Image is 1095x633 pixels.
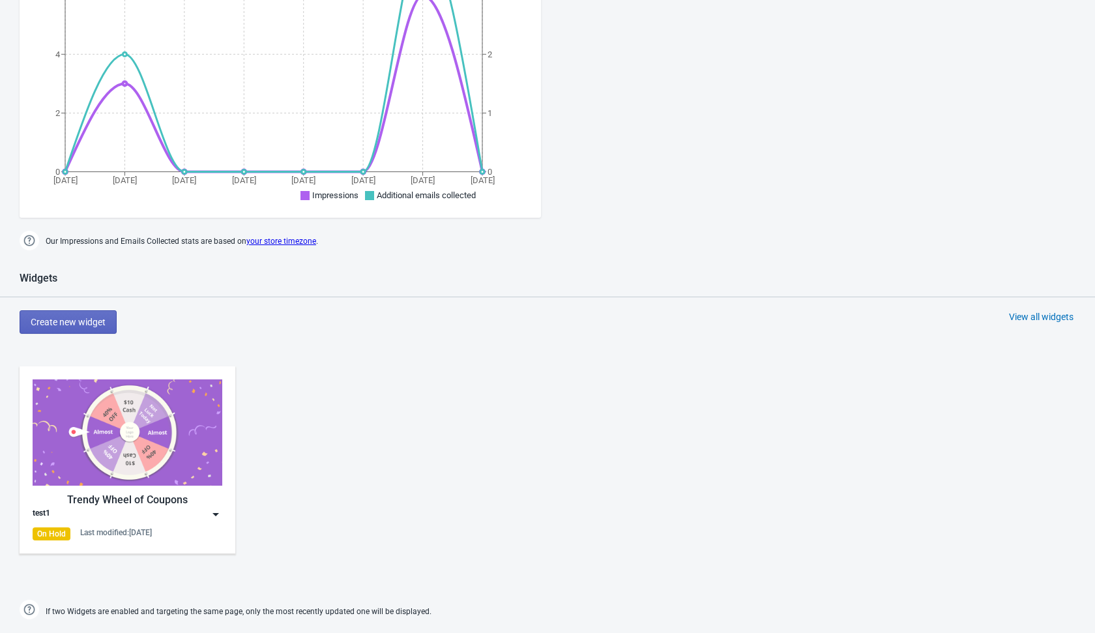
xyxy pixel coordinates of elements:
[411,175,435,185] tspan: [DATE]
[55,108,60,118] tspan: 2
[33,379,222,486] img: trendy_game.png
[246,237,316,246] a: your store timezone
[232,175,256,185] tspan: [DATE]
[33,527,70,540] div: On Hold
[20,600,39,619] img: help.png
[53,175,78,185] tspan: [DATE]
[377,190,476,200] span: Additional emails collected
[488,50,492,59] tspan: 2
[488,108,492,118] tspan: 1
[312,190,358,200] span: Impressions
[488,167,492,177] tspan: 0
[471,175,495,185] tspan: [DATE]
[113,175,137,185] tspan: [DATE]
[172,175,196,185] tspan: [DATE]
[20,310,117,334] button: Create new widget
[33,508,50,521] div: test1
[209,508,222,521] img: dropdown.png
[80,527,152,538] div: Last modified: [DATE]
[46,231,318,252] span: Our Impressions and Emails Collected stats are based on .
[291,175,315,185] tspan: [DATE]
[46,601,431,623] span: If two Widgets are enabled and targeting the same page, only the most recently updated one will b...
[33,492,222,508] div: Trendy Wheel of Coupons
[20,231,39,250] img: help.png
[1009,310,1073,323] div: View all widgets
[31,317,106,327] span: Create new widget
[55,167,60,177] tspan: 0
[55,50,61,59] tspan: 4
[351,175,375,185] tspan: [DATE]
